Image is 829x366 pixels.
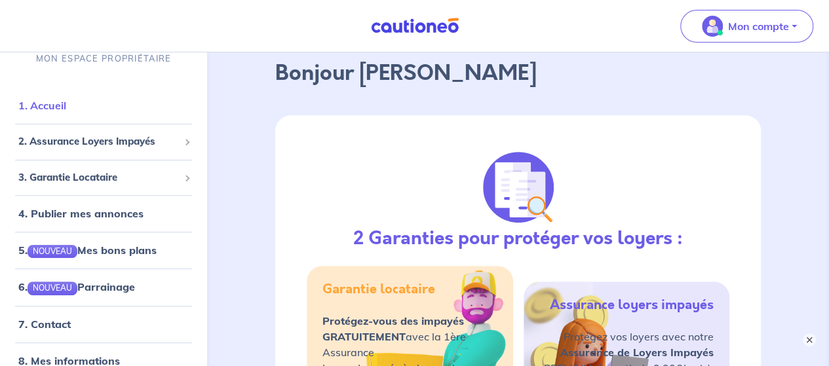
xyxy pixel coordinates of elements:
div: 2. Assurance Loyers Impayés [5,129,202,155]
button: × [803,333,816,346]
h3: 2 Garanties pour protéger vos loyers : [353,228,683,250]
a: 1. Accueil [18,99,66,112]
a: 4. Publier mes annonces [18,207,144,220]
p: Mon compte [728,18,789,34]
a: 5.NOUVEAUMes bons plans [18,244,157,257]
div: 4. Publier mes annonces [5,200,202,227]
a: 6.NOUVEAUParrainage [18,280,135,293]
div: 1. Accueil [5,92,202,119]
div: 7. Contact [5,310,202,337]
h5: Garantie locataire [322,282,435,297]
p: MON ESPACE PROPRIÉTAIRE [36,52,171,65]
span: 3. Garantie Locataire [18,170,179,185]
img: illu_account_valid_menu.svg [702,16,723,37]
div: 3. Garantie Locataire [5,165,202,191]
span: 2. Assurance Loyers Impayés [18,134,179,149]
img: Cautioneo [366,18,464,34]
img: justif-loupe [483,152,554,223]
div: 5.NOUVEAUMes bons plans [5,237,202,263]
h5: Assurance loyers impayés [550,297,714,313]
p: Bonjour [PERSON_NAME] [275,58,761,89]
div: 6.NOUVEAUParrainage [5,274,202,300]
button: illu_account_valid_menu.svgMon compte [680,10,813,43]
